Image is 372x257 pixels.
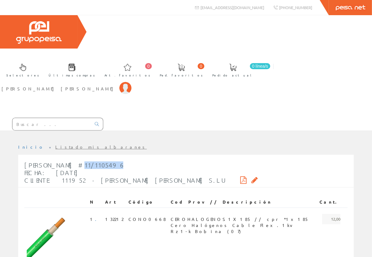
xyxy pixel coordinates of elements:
[171,214,315,224] span: CEROHALOGENOS1X185 // cpr *1x185 Cero Halógenos Cable Flex.1kv Rz1-k Bobina (07)
[87,197,103,208] th: N
[240,178,247,182] i: Descargar PDF
[90,214,100,224] span: 1
[250,63,270,69] span: 0 línea/s
[128,214,166,224] span: CONO0668
[56,144,147,150] a: Listado mis albaranes
[200,5,264,10] span: [EMAIL_ADDRESS][DOMAIN_NAME]
[145,63,152,69] span: 0
[43,59,98,81] a: Últimas compras
[24,161,226,184] span: [PERSON_NAME] #11/1105496 Fecha: [DATE] Cliente: 111952 - [PERSON_NAME] [PERSON_NAME] S.L.U
[12,118,91,130] input: Buscar ...
[212,72,254,78] span: Pedido actual
[104,72,150,78] span: Art. favoritos
[18,144,44,150] a: Inicio
[198,63,204,69] span: 0
[279,5,312,10] span: [PHONE_NUMBER]
[6,72,39,78] span: Selectores
[95,216,100,222] a: .
[2,81,131,86] a: [PERSON_NAME] [PERSON_NAME]
[206,59,272,81] a: 0 línea/s Pedido actual
[126,197,168,208] th: Código
[16,21,62,44] img: Grupo Peisa
[317,197,343,208] th: Cant.
[103,197,126,208] th: Art
[160,72,203,78] span: Ped. favoritos
[168,197,317,208] th: Cod Prov // Descripción
[105,214,123,224] span: 132212
[2,86,116,92] span: [PERSON_NAME] [PERSON_NAME]
[322,214,340,224] span: 12,00
[251,178,258,182] i: Solicitar por email copia firmada
[0,59,42,81] a: Selectores
[49,72,95,78] span: Últimas compras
